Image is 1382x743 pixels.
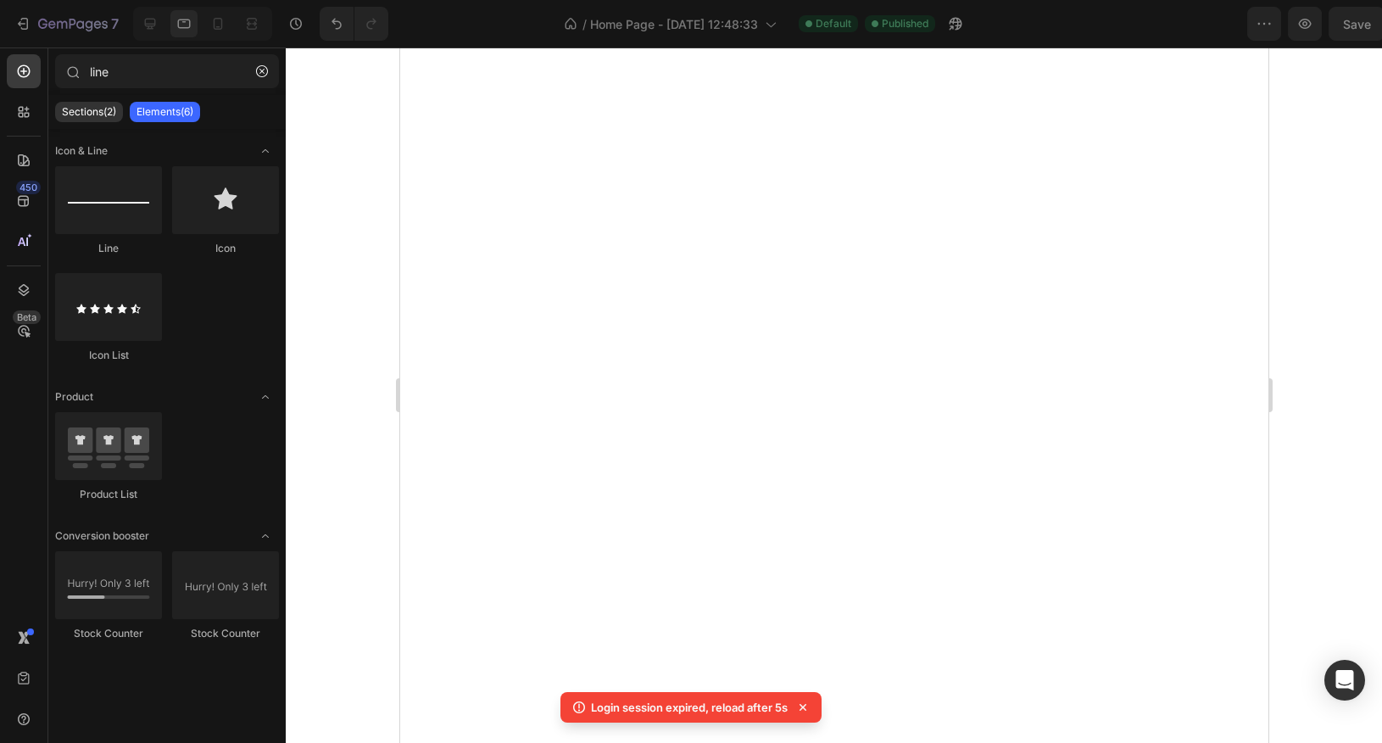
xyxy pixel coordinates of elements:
iframe: Design area [400,47,1268,743]
p: Login session expired, reload after 5s [591,699,788,716]
span: / [582,15,587,33]
span: Conversion booster [55,528,149,544]
button: Publish [1269,7,1340,41]
button: Save [1206,7,1262,41]
span: Published [882,16,928,31]
span: Toggle open [252,522,279,550]
span: Home Page - [DATE] 12:48:33 [590,15,758,33]
div: 450 [16,181,41,194]
span: Toggle open [252,383,279,411]
div: Beta [13,310,41,324]
span: Product [55,389,93,405]
div: Open Intercom Messenger [1324,660,1365,701]
p: Sections(2) [62,105,116,119]
div: Stock Counter [55,626,162,641]
div: Undo/Redo [320,7,388,41]
p: Elements(6) [137,105,193,119]
input: Search Sections & Elements [55,54,279,88]
div: Publish [1284,15,1326,33]
p: 7 [111,14,119,34]
div: Product List [55,487,162,502]
button: 7 [7,7,126,41]
span: Default [816,16,851,31]
span: Save [1221,17,1249,31]
div: Line [55,241,162,256]
span: Toggle open [252,137,279,165]
span: Icon & Line [55,143,108,159]
div: Stock Counter [172,626,279,641]
div: Icon [172,241,279,256]
div: Icon List [55,348,162,363]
